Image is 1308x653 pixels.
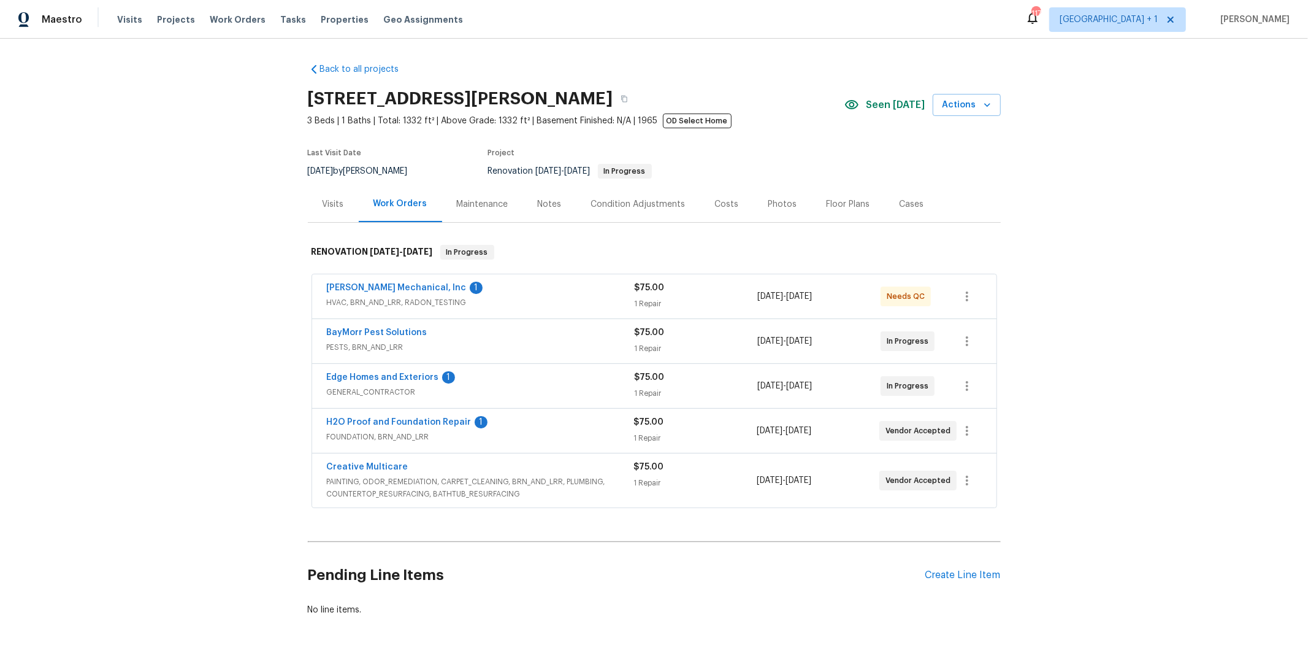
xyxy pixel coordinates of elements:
[312,245,433,260] h6: RENOVATION
[757,290,812,303] span: -
[757,474,811,487] span: -
[613,88,635,110] button: Copy Address
[370,247,433,256] span: -
[786,337,812,346] span: [DATE]
[635,284,665,292] span: $75.00
[327,386,635,398] span: GENERAL_CONTRACTOR
[866,99,925,111] span: Seen [DATE]
[757,427,782,435] span: [DATE]
[663,114,732,128] span: OD Select Home
[327,431,634,443] span: FOUNDATION, BRN_AND_LRR
[383,14,463,26] span: Geo Assignments
[827,198,870,211] div: Floor Plans
[599,168,651,175] span: In Progress
[308,233,1001,272] div: RENOVATION [DATE]-[DATE]In Progress
[442,246,493,258] span: In Progress
[308,115,844,127] span: 3 Beds | 1 Baths | Total: 1332 ft² | Above Grade: 1332 ft² | Basement Finished: N/A | 1965
[925,570,1001,581] div: Create Line Item
[457,198,508,211] div: Maintenance
[887,380,933,392] span: In Progress
[370,247,400,256] span: [DATE]
[308,149,362,156] span: Last Visit Date
[327,463,408,471] a: Creative Multicare
[565,167,591,176] span: [DATE]
[536,167,591,176] span: -
[1031,7,1040,20] div: 117
[635,373,665,382] span: $75.00
[488,149,515,156] span: Project
[885,425,955,437] span: Vendor Accepted
[308,93,613,105] h2: [STREET_ADDRESS][PERSON_NAME]
[757,476,782,485] span: [DATE]
[757,380,812,392] span: -
[900,198,924,211] div: Cases
[786,382,812,390] span: [DATE]
[470,282,483,294] div: 1
[327,418,472,427] a: H2O Proof and Foundation Repair
[887,335,933,347] span: In Progress
[327,373,439,382] a: Edge Homes and Exteriors
[327,284,467,292] a: [PERSON_NAME] Mechanical, Inc
[210,14,266,26] span: Work Orders
[308,63,426,75] a: Back to all projects
[786,292,812,301] span: [DATE]
[157,14,195,26] span: Projects
[442,371,455,384] div: 1
[933,94,1001,117] button: Actions
[308,164,423,179] div: by [PERSON_NAME]
[634,477,757,489] div: 1 Repair
[536,167,562,176] span: [DATE]
[635,387,758,400] div: 1 Repair
[635,342,758,355] div: 1 Repair
[475,416,488,428] div: 1
[757,335,812,347] span: -
[42,14,82,26] span: Maestro
[308,604,1001,616] div: No line items.
[373,198,427,210] div: Work Orders
[327,476,634,500] span: PAINTING, ODOR_REMEDIATION, CARPET_CLEANING, BRN_AND_LRR, PLUMBING, COUNTERTOP_RESURFACING, BATHT...
[635,328,665,337] span: $75.00
[327,328,427,337] a: BayMorr Pest Solutions
[757,337,783,346] span: [DATE]
[488,167,652,176] span: Renovation
[635,298,758,310] div: 1 Repair
[323,198,344,211] div: Visits
[887,290,930,303] span: Needs QC
[757,292,783,301] span: [DATE]
[768,198,797,211] div: Photos
[634,432,757,444] div: 1 Repair
[715,198,739,211] div: Costs
[634,463,664,471] span: $75.00
[786,476,811,485] span: [DATE]
[757,382,783,390] span: [DATE]
[1060,14,1158,26] span: [GEOGRAPHIC_DATA] + 1
[321,14,369,26] span: Properties
[308,547,925,604] h2: Pending Line Items
[885,474,955,487] span: Vendor Accepted
[403,247,433,256] span: [DATE]
[786,427,811,435] span: [DATE]
[634,418,664,427] span: $75.00
[757,425,811,437] span: -
[538,198,562,211] div: Notes
[591,198,686,211] div: Condition Adjustments
[327,341,635,354] span: PESTS, BRN_AND_LRR
[943,98,991,113] span: Actions
[327,296,635,309] span: HVAC, BRN_AND_LRR, RADON_TESTING
[280,15,306,24] span: Tasks
[117,14,142,26] span: Visits
[1215,14,1290,26] span: [PERSON_NAME]
[308,167,334,176] span: [DATE]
